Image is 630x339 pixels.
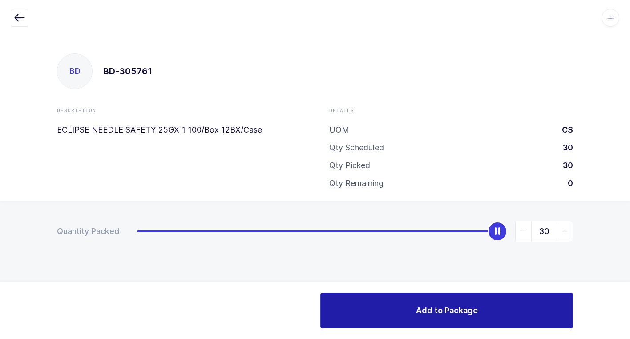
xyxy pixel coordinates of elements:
[329,160,370,171] div: Qty Picked
[561,178,573,189] div: 0
[329,178,384,189] div: Qty Remaining
[556,160,573,171] div: 30
[416,305,478,316] span: Add to Package
[57,226,119,237] div: Quantity Packed
[137,221,573,242] div: slider between 0 and 30
[320,293,573,328] button: Add to Package
[556,142,573,153] div: 30
[57,125,301,135] p: ECLIPSE NEEDLE SAFETY 25GX 1 100/Box 12BX/Case
[555,125,573,135] div: CS
[57,107,301,114] div: Description
[329,107,573,114] div: Details
[103,64,152,78] h1: BD-305761
[329,125,349,135] div: UOM
[57,54,92,89] div: BD
[329,142,384,153] div: Qty Scheduled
